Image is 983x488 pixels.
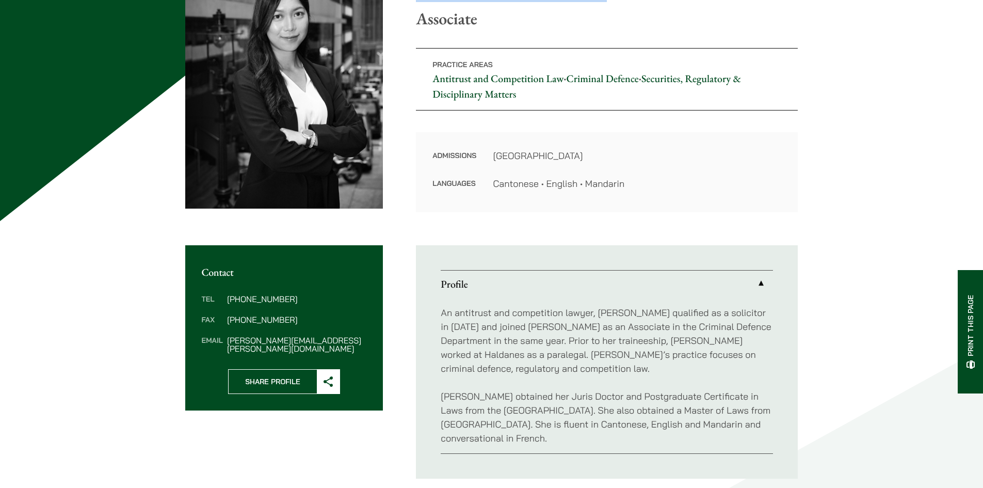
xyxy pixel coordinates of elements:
dd: [PHONE_NUMBER] [227,316,366,324]
dt: Tel [202,295,223,316]
a: Criminal Defence [567,72,639,85]
p: An antitrust and competition lawyer, [PERSON_NAME] qualified as a solicitor in [DATE] and joined ... [441,306,773,375]
button: Share Profile [228,369,340,394]
dt: Email [202,336,223,353]
dd: [GEOGRAPHIC_DATA] [493,149,781,163]
dt: Admissions [432,149,476,177]
a: Profile [441,271,773,297]
h2: Contact [202,266,367,278]
a: Antitrust and Competition Law [432,72,563,85]
span: Practice Areas [432,60,493,69]
dd: [PHONE_NUMBER] [227,295,366,303]
p: Associate [416,9,798,28]
span: Share Profile [229,370,317,393]
a: Securities, Regulatory & Disciplinary Matters [432,72,741,101]
dt: Fax [202,316,223,336]
p: • • [416,48,798,111]
dd: Cantonese • English • Mandarin [493,177,781,191]
div: Profile [441,297,773,453]
dt: Languages [432,177,476,191]
dd: [PERSON_NAME][EMAIL_ADDRESS][PERSON_NAME][DOMAIN_NAME] [227,336,366,353]
p: [PERSON_NAME] obtained her Juris Doctor and Postgraduate Certificate in Laws from the [GEOGRAPHIC... [441,389,773,445]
